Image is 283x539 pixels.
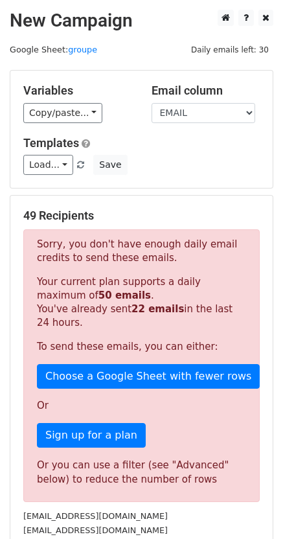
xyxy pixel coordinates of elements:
p: To send these emails, you can either: [37,340,246,354]
p: Your current plan supports a daily maximum of . You've already sent in the last 24 hours. [37,275,246,330]
small: [EMAIL_ADDRESS][DOMAIN_NAME] [23,525,168,535]
strong: 22 emails [131,303,184,315]
a: Load... [23,155,73,175]
h2: New Campaign [10,10,273,32]
h5: 49 Recipients [23,209,260,223]
button: Save [93,155,127,175]
div: 聊天小组件 [218,477,283,539]
p: Or [37,399,246,413]
a: Sign up for a plan [37,423,146,448]
a: groupe [68,45,97,54]
a: Copy/paste... [23,103,102,123]
h5: Email column [152,84,260,98]
small: [EMAIL_ADDRESS][DOMAIN_NAME] [23,511,168,521]
small: Google Sheet: [10,45,97,54]
a: Choose a Google Sheet with fewer rows [37,364,260,389]
h5: Variables [23,84,132,98]
strong: 50 emails [98,290,151,301]
div: Or you can use a filter (see "Advanced" below) to reduce the number of rows [37,458,246,487]
p: Sorry, you don't have enough daily email credits to send these emails. [37,238,246,265]
a: Daily emails left: 30 [187,45,273,54]
a: Templates [23,136,79,150]
iframe: Chat Widget [218,477,283,539]
span: Daily emails left: 30 [187,43,273,57]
